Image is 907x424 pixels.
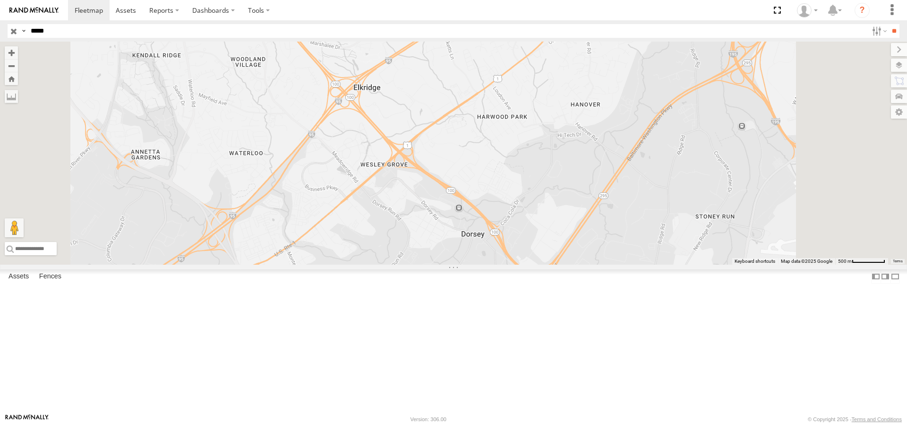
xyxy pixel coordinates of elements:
a: Terms [893,260,903,263]
button: Zoom Home [5,72,18,85]
button: Keyboard shortcuts [735,258,775,265]
label: Dock Summary Table to the Right [881,269,890,283]
div: © Copyright 2025 - [808,416,902,422]
span: 500 m [838,259,852,264]
label: Map Settings [891,105,907,119]
label: Search Query [20,24,27,38]
div: Version: 306.00 [411,416,446,422]
label: Fences [34,270,66,283]
div: Thomas Ward [794,3,821,17]
label: Hide Summary Table [890,269,900,283]
label: Search Filter Options [868,24,889,38]
label: Assets [4,270,34,283]
button: Drag Pegman onto the map to open Street View [5,218,24,237]
i: ? [855,3,870,18]
a: Terms and Conditions [852,416,902,422]
a: Visit our Website [5,415,49,424]
label: Dock Summary Table to the Left [871,269,881,283]
button: Zoom out [5,59,18,72]
img: rand-logo.svg [9,7,59,14]
label: Measure [5,90,18,103]
button: Map Scale: 500 m per 67 pixels [835,258,888,265]
button: Zoom in [5,46,18,59]
span: Map data ©2025 Google [781,259,832,264]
